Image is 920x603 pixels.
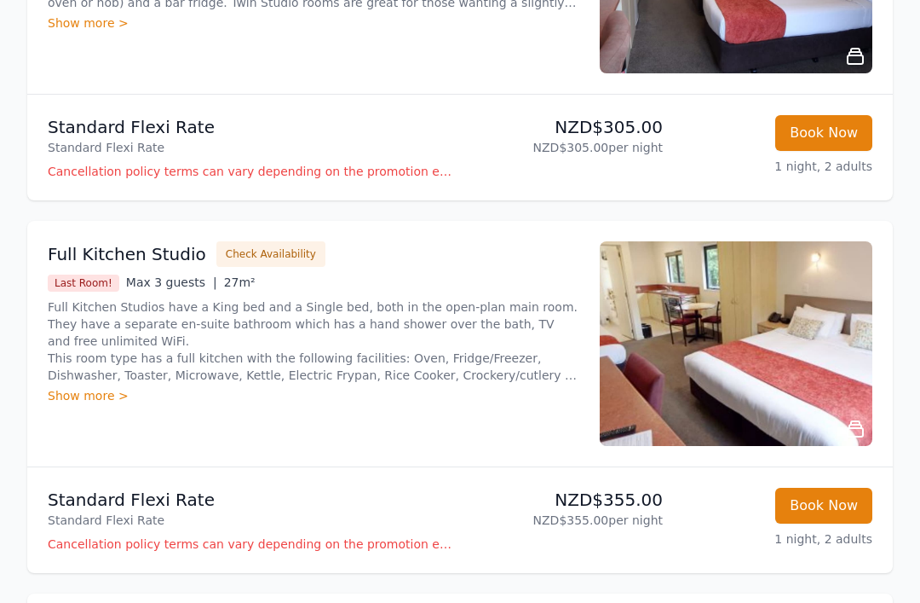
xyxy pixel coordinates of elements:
p: NZD$355.00 per night [467,512,663,529]
p: Cancellation policy terms can vary depending on the promotion employed and the time of stay of th... [48,536,453,553]
p: NZD$305.00 per night [467,139,663,156]
span: Last Room! [48,275,119,292]
p: Standard Flexi Rate [48,139,453,156]
h3: Full Kitchen Studio [48,242,206,266]
p: Standard Flexi Rate [48,488,453,512]
span: Max 3 guests | [126,275,217,289]
p: Full Kitchen Studios have a King bed and a Single bed, both in the open-plan main room. They have... [48,299,579,384]
p: Standard Flexi Rate [48,512,453,529]
p: NZD$355.00 [467,488,663,512]
button: Check Availability [216,241,325,267]
button: Book Now [775,488,872,524]
p: Cancellation policy terms can vary depending on the promotion employed and the time of stay of th... [48,163,453,180]
span: 27m² [224,275,256,289]
div: Show more > [48,387,579,404]
p: 1 night, 2 adults [676,531,872,548]
p: NZD$305.00 [467,115,663,139]
p: Standard Flexi Rate [48,115,453,139]
div: Show more > [48,14,579,32]
button: Book Now [775,115,872,151]
p: 1 night, 2 adults [676,158,872,175]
